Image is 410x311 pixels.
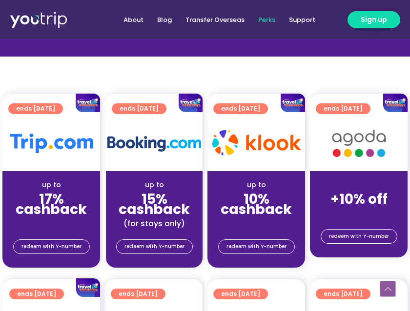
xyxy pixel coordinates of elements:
[117,11,150,29] a: About
[150,11,179,29] a: Blog
[226,240,287,253] span: redeem with Y-number
[179,11,251,29] a: Transfer Overseas
[218,239,295,254] a: redeem with Y-number
[348,11,400,28] a: Sign up
[213,289,268,299] a: ends [DATE]
[221,190,292,219] strong: 10% cashback
[111,289,165,299] a: ends [DATE]
[350,180,368,190] span: up to
[330,190,388,209] strong: +10% off
[21,240,82,253] span: redeem with Y-number
[361,15,387,25] span: Sign up
[329,230,389,243] span: redeem with Y-number
[215,218,297,229] div: (for stays only)
[119,289,158,299] span: ends [DATE]
[10,218,92,229] div: (for stays only)
[221,289,260,299] span: ends [DATE]
[114,180,195,190] div: up to
[318,208,400,218] div: (for stays only)
[215,180,297,190] div: up to
[114,218,195,229] div: (for stays only)
[316,289,370,299] a: ends [DATE]
[124,240,184,253] span: redeem with Y-number
[13,239,90,254] a: redeem with Y-number
[251,11,282,29] a: Perks
[88,11,322,29] nav: Menu
[282,11,322,29] a: Support
[10,180,92,190] div: up to
[116,239,193,254] a: redeem with Y-number
[119,190,190,219] strong: 15% cashback
[324,289,363,299] span: ends [DATE]
[16,190,87,219] strong: 17% cashback
[321,229,397,244] a: redeem with Y-number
